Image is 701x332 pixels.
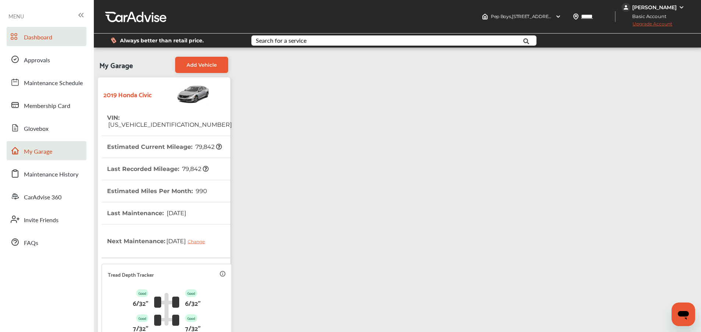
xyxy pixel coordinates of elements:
[622,3,630,12] img: jVpblrzwTbfkPYzPPzSLxeg0AAAAASUVORK5CYII=
[615,11,616,22] img: header-divider.bc55588e.svg
[107,158,209,180] th: Last Recorded Mileage :
[24,56,50,65] span: Approvals
[7,141,86,160] a: My Garage
[672,303,695,326] iframe: Button to launch messaging window
[7,187,86,206] a: CarAdvise 360
[555,14,561,20] img: header-down-arrow.9dd2ce7d.svg
[24,216,59,225] span: Invite Friends
[622,13,672,20] span: Basic Account
[7,73,86,92] a: Maintenance Schedule
[679,4,684,10] img: WGsFRI8htEPBVLJbROoPRyZpYNWhNONpIPPETTm6eUC0GeLEiAAAAAElFTkSuQmCC
[120,38,204,43] span: Always better than retail price.
[7,95,86,115] a: Membership Card
[103,88,152,100] strong: 2019 Honda Civic
[107,180,207,202] th: Estimated Miles Per Month :
[256,38,307,43] div: Search for a service
[154,293,179,326] img: tire_track_logo.b900bcbc.svg
[152,81,210,107] img: Vehicle
[133,297,148,308] p: 6/32"
[24,124,49,134] span: Glovebox
[7,164,86,183] a: Maintenance History
[7,210,86,229] a: Invite Friends
[108,270,154,279] p: Tread Depth Tracker
[7,50,86,69] a: Approvals
[7,233,86,252] a: FAQs
[24,33,52,42] span: Dashboard
[188,239,209,244] div: Change
[7,118,86,137] a: Glovebox
[7,27,86,46] a: Dashboard
[491,14,607,19] span: Pep Boys , [STREET_ADDRESS] CHERRY HILL , NJ 08002
[107,136,222,158] th: Estimated Current Mileage :
[136,314,148,322] p: Good
[24,238,38,248] span: FAQs
[185,289,197,297] p: Good
[175,57,228,73] a: Add Vehicle
[632,4,677,11] div: [PERSON_NAME]
[24,147,52,157] span: My Garage
[111,37,116,43] img: dollor_label_vector.a70140d1.svg
[136,289,148,297] p: Good
[24,78,83,88] span: Maintenance Schedule
[24,193,61,202] span: CarAdvise 360
[573,14,579,20] img: location_vector.a44bc228.svg
[107,121,232,128] span: [US_VEHICLE_IDENTIFICATION_NUMBER]
[24,101,70,111] span: Membership Card
[107,107,232,136] th: VIN :
[195,188,207,195] span: 990
[166,210,186,217] span: [DATE]
[482,14,488,20] img: header-home-logo.8d720a4f.svg
[165,232,210,250] span: [DATE]
[194,143,222,150] span: 79,842
[107,224,210,258] th: Next Maintenance :
[185,314,197,322] p: Good
[24,170,78,179] span: Maintenance History
[107,202,186,224] th: Last Maintenance :
[99,57,133,73] span: My Garage
[187,62,217,68] span: Add Vehicle
[185,297,201,308] p: 6/32"
[181,165,209,172] span: 79,842
[622,21,672,30] span: Upgrade Account
[8,13,24,19] span: MENU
